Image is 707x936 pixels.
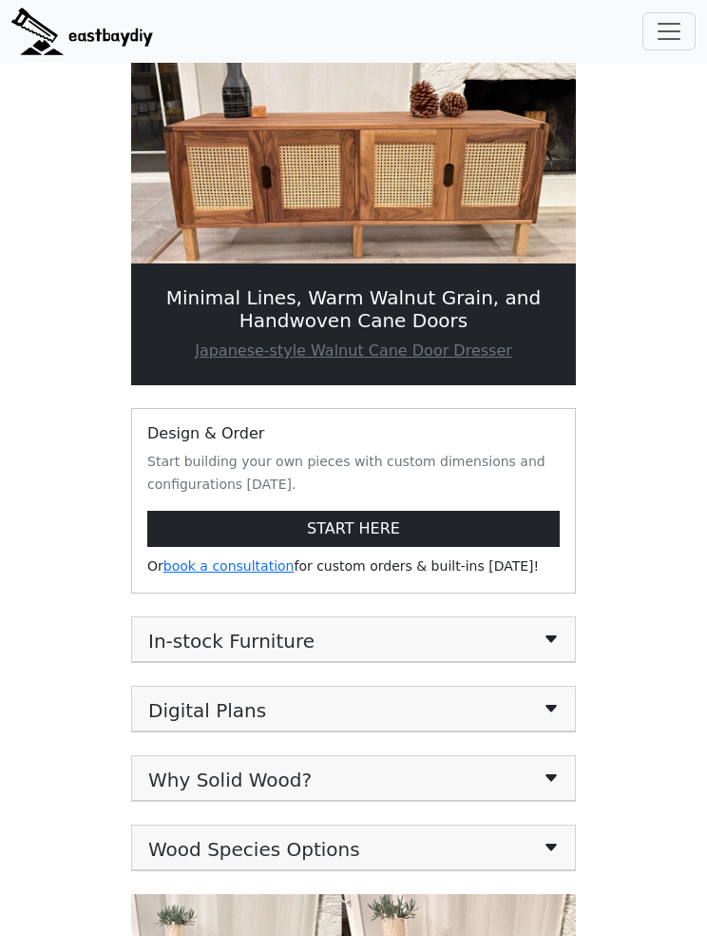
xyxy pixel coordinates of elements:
[147,764,560,792] button: Why Solid Wood?
[148,626,315,653] span: In-stock Furniture
[147,511,560,547] a: START HERE
[642,12,696,50] button: Toggle navigation
[147,694,560,723] button: Digital Plans
[147,833,560,862] button: Wood Species Options
[148,765,312,791] span: Why Solid Wood?
[11,8,153,55] img: eastbaydiy
[131,63,576,263] img: Minimal Lines, Warm Walnut Grain, and Handwoven Cane Doors
[195,341,512,360] a: Japanese-style Walnut Cane Door Dresser
[163,558,295,574] a: book a consultation
[148,834,360,861] span: Wood Species Options
[147,625,560,653] button: In-stock Furniture
[147,424,560,442] h6: Design & Order
[147,558,539,574] small: Or for custom orders & built-ins [DATE]!
[131,286,576,332] h5: Minimal Lines, Warm Walnut Grain, and Handwoven Cane Doors
[147,454,545,492] small: Start building your own pieces with custom dimensions and configurations [DATE].
[148,695,266,722] span: Digital Plans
